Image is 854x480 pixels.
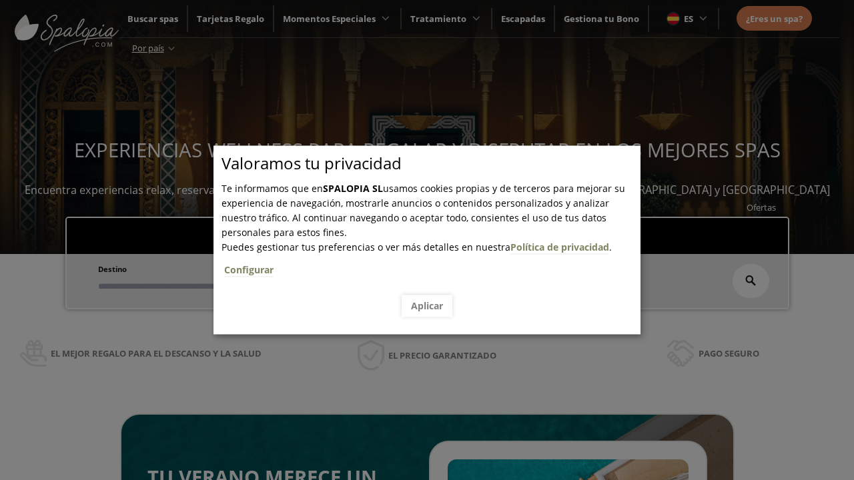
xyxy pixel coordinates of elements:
[222,182,625,239] span: Te informamos que en usamos cookies propias y de terceros para mejorar su experiencia de navegaci...
[222,241,640,285] span: .
[402,295,452,317] button: Aplicar
[224,263,274,277] a: Configurar
[222,156,640,171] p: Valoramos tu privacidad
[510,241,609,254] a: Política de privacidad
[323,182,383,195] b: SPALOPIA SL
[222,241,510,253] span: Puedes gestionar tus preferencias o ver más detalles en nuestra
